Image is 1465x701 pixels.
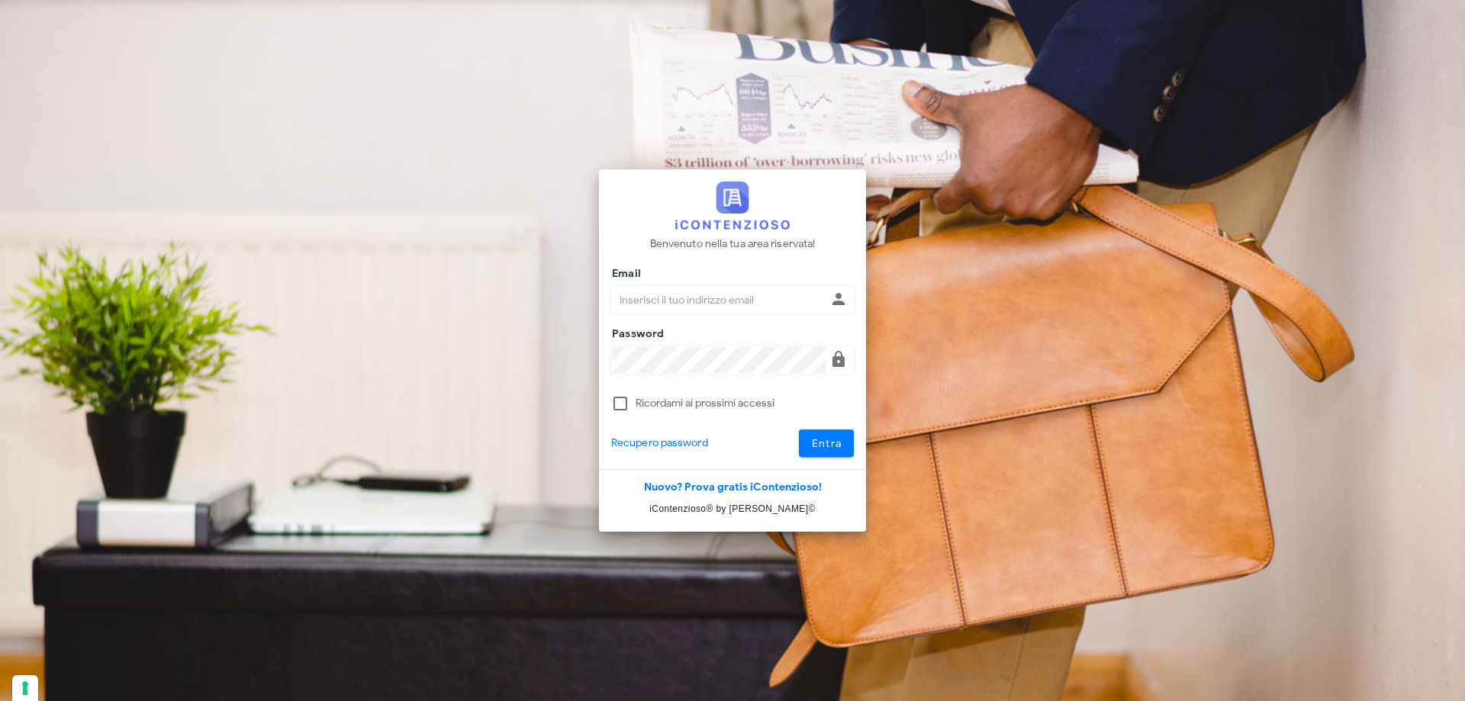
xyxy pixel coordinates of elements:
span: Entra [811,437,842,450]
label: Password [607,326,665,342]
label: Email [607,266,641,281]
p: Benvenuto nella tua area riservata! [650,236,816,252]
input: Inserisci il tuo indirizzo email [612,287,826,313]
label: Ricordami ai prossimi accessi [636,396,854,411]
a: Recupero password [611,435,708,452]
a: Nuovo? Prova gratis iContenzioso! [644,481,822,494]
button: Le tue preferenze relative al consenso per le tecnologie di tracciamento [12,675,38,701]
button: Entra [799,429,855,457]
p: iContenzioso® by [PERSON_NAME]© [599,501,866,516]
